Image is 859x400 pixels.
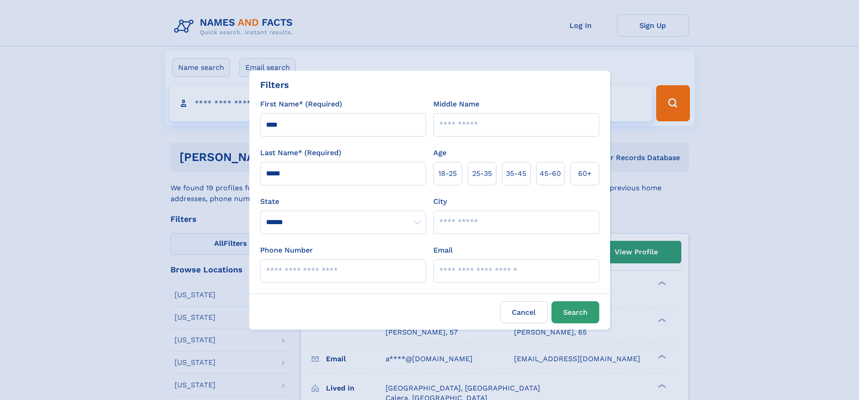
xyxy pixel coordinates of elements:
[260,78,289,92] div: Filters
[578,168,592,179] span: 60+
[540,168,561,179] span: 45‑60
[472,168,492,179] span: 25‑35
[260,196,426,207] label: State
[260,245,313,256] label: Phone Number
[433,196,447,207] label: City
[433,245,453,256] label: Email
[260,147,341,158] label: Last Name* (Required)
[551,301,599,323] button: Search
[433,99,479,110] label: Middle Name
[500,301,548,323] label: Cancel
[506,168,526,179] span: 35‑45
[438,168,457,179] span: 18‑25
[260,99,342,110] label: First Name* (Required)
[433,147,446,158] label: Age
